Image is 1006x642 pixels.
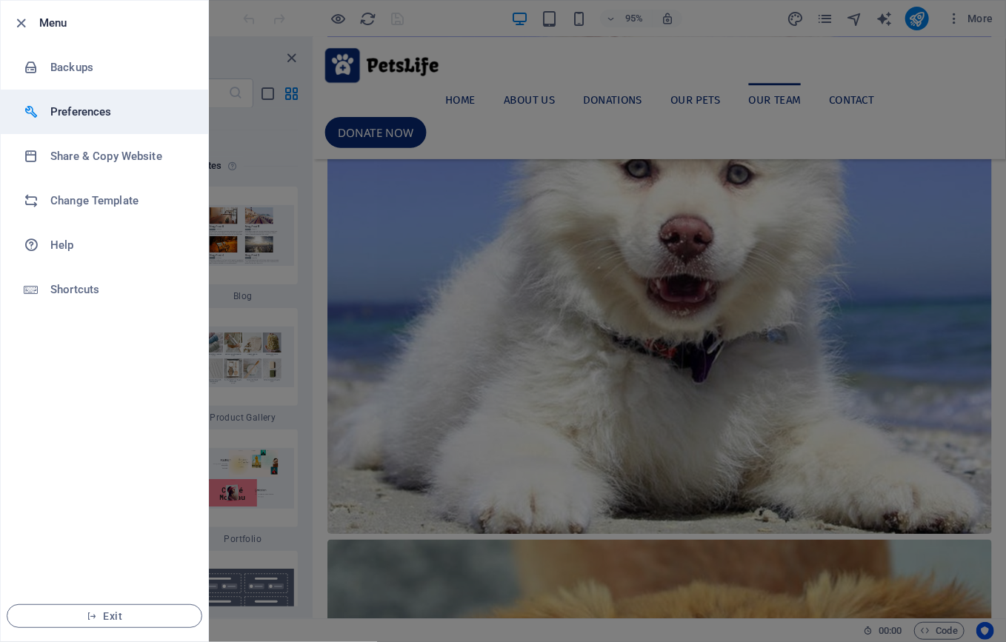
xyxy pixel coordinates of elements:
[7,604,202,628] button: Exit
[50,281,187,298] h6: Shortcuts
[50,103,187,121] h6: Preferences
[50,58,187,76] h6: Backups
[1,223,208,267] a: Help
[50,147,187,165] h6: Share & Copy Website
[50,236,187,254] h6: Help
[50,192,187,210] h6: Change Template
[39,14,196,32] h6: Menu
[19,610,190,622] span: Exit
